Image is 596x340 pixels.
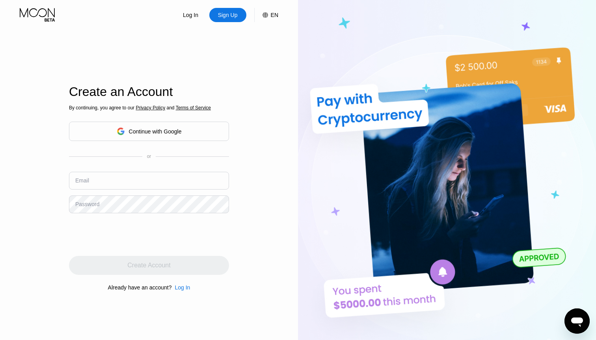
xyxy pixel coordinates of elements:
div: Already have an account? [108,284,172,291]
div: Sign Up [209,8,246,22]
div: Log In [182,11,199,19]
div: Log In [171,284,190,291]
div: Continue with Google [69,122,229,141]
div: EN [271,12,278,18]
div: Email [75,177,89,184]
div: Log In [172,8,209,22]
div: EN [254,8,278,22]
span: and [165,105,176,111]
div: Continue with Google [129,128,182,135]
div: or [147,154,151,159]
div: Password [75,201,99,207]
span: Terms of Service [176,105,211,111]
iframe: reCAPTCHA [69,219,189,250]
iframe: Button to launch messaging window [564,308,590,334]
div: Sign Up [217,11,238,19]
span: Privacy Policy [136,105,165,111]
div: Log In [175,284,190,291]
div: Create an Account [69,85,229,99]
div: By continuing, you agree to our [69,105,229,111]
